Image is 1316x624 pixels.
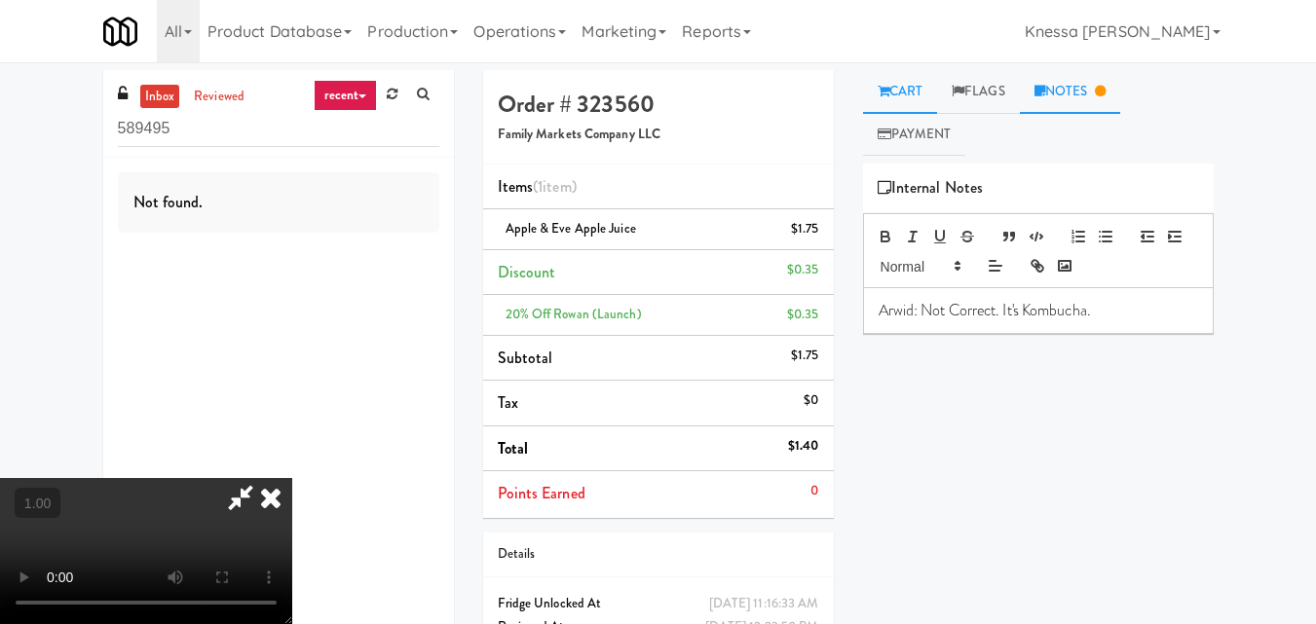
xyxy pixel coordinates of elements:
span: Total [498,437,529,459]
a: Flags [937,70,1020,114]
a: Notes [1020,70,1121,114]
span: Not found. [133,191,204,213]
a: reviewed [189,85,249,109]
a: Cart [863,70,938,114]
h5: Family Markets Company LLC [498,128,819,142]
span: Discount [498,261,556,283]
input: Search vision orders [118,111,439,147]
div: $1.75 [791,344,819,368]
a: Payment [863,113,966,157]
p: Arwid: Not Correct. It's Kombucha. [879,300,1198,321]
div: Fridge Unlocked At [498,592,819,616]
span: Internal Notes [878,173,984,202]
ng-pluralize: item [543,175,571,198]
a: recent [314,80,378,111]
span: Items [498,175,577,198]
img: Micromart [103,15,137,49]
div: $0 [804,388,818,413]
div: $1.40 [788,434,819,459]
div: 0 [810,479,818,503]
span: Apple & Eve Apple Juice [506,219,636,238]
div: $0.35 [787,258,819,282]
h4: Order # 323560 [498,92,819,117]
div: $0.35 [787,303,819,327]
span: Tax [498,391,518,414]
span: Subtotal [498,347,553,369]
span: (1 ) [533,175,577,198]
span: 20% Off Rowan (launch) [506,305,642,323]
div: [DATE] 11:16:33 AM [709,592,819,616]
a: inbox [140,85,180,109]
div: Details [498,542,819,567]
span: Points Earned [498,482,585,504]
div: $1.75 [791,217,819,241]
